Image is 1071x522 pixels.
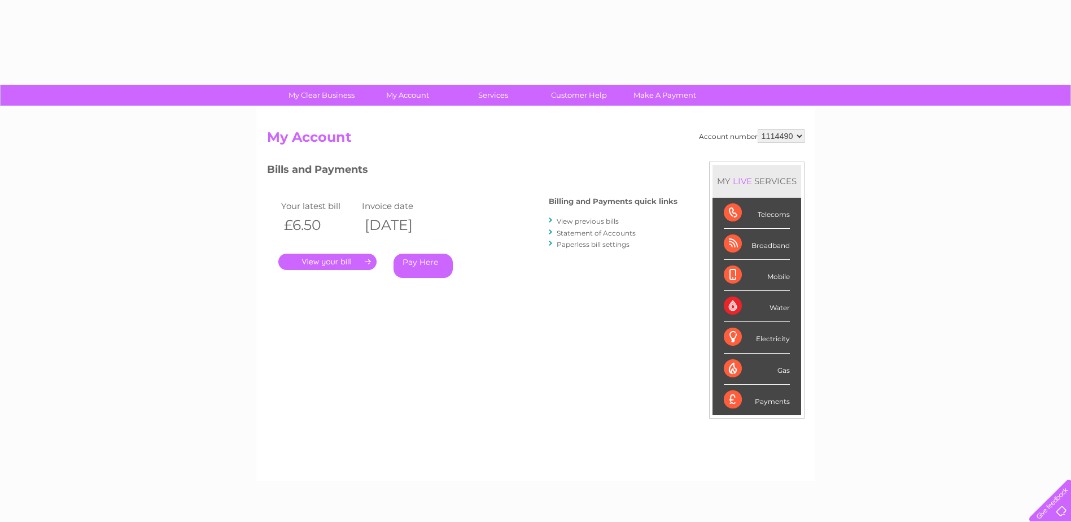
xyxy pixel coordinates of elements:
[731,176,754,186] div: LIVE
[447,85,540,106] a: Services
[618,85,711,106] a: Make A Payment
[359,214,440,237] th: [DATE]
[724,354,790,385] div: Gas
[359,198,440,214] td: Invoice date
[532,85,626,106] a: Customer Help
[724,229,790,260] div: Broadband
[557,217,619,225] a: View previous bills
[549,197,677,206] h4: Billing and Payments quick links
[278,214,360,237] th: £6.50
[724,291,790,322] div: Water
[275,85,368,106] a: My Clear Business
[394,254,453,278] a: Pay Here
[267,162,677,181] h3: Bills and Payments
[267,129,805,151] h2: My Account
[724,198,790,229] div: Telecoms
[278,198,360,214] td: Your latest bill
[724,385,790,415] div: Payments
[278,254,377,270] a: .
[724,322,790,353] div: Electricity
[712,165,801,197] div: MY SERVICES
[557,240,630,249] a: Paperless bill settings
[361,85,454,106] a: My Account
[724,260,790,291] div: Mobile
[699,129,805,143] div: Account number
[557,229,636,237] a: Statement of Accounts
